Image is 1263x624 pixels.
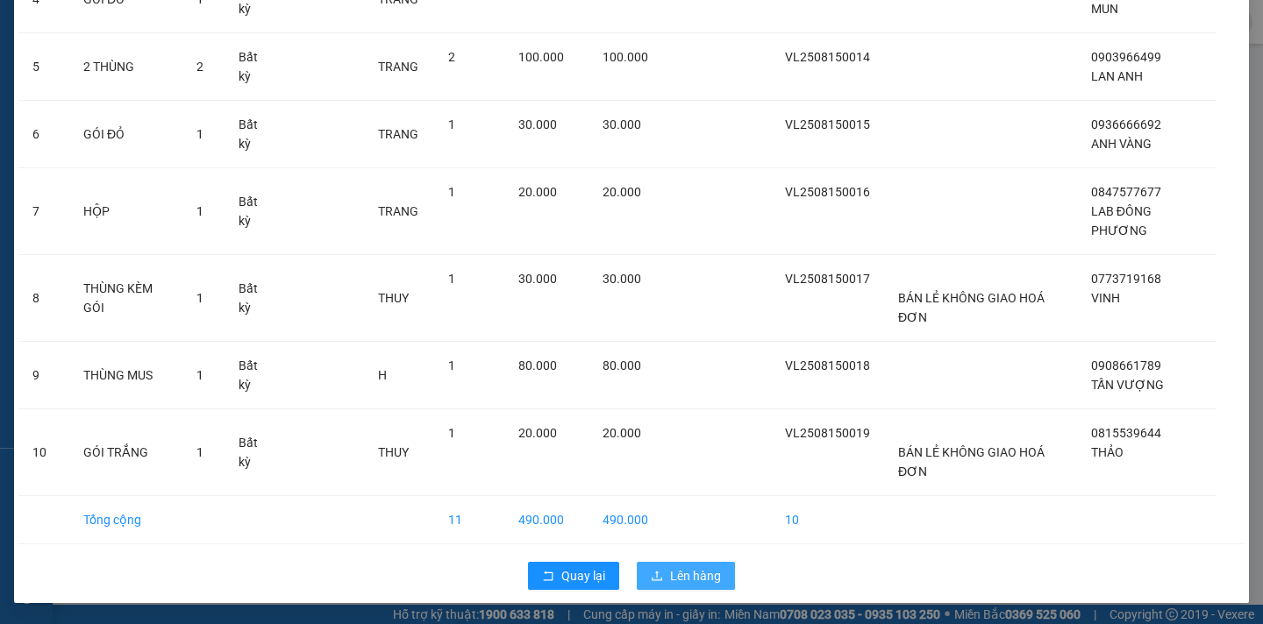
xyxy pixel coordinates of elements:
[1091,185,1161,199] span: 0847577677
[378,445,409,459] span: THUY
[670,566,721,585] span: Lên hàng
[1091,69,1143,83] span: LAN ANH
[603,426,641,440] span: 20.000
[196,368,203,382] span: 1
[542,570,554,584] span: rollback
[518,272,557,286] span: 30.000
[1091,378,1164,392] span: TẤN VƯỢNG
[1091,137,1152,151] span: ANH VÀNG
[603,50,648,64] span: 100.000
[785,272,870,286] span: VL2508150017
[518,426,557,440] span: 20.000
[150,57,413,82] div: 0946228208
[69,255,182,342] td: THÙNG KÈM GÓI
[15,17,42,35] span: Gửi:
[785,50,870,64] span: VL2508150014
[771,496,884,544] td: 10
[518,117,557,131] span: 30.000
[225,409,285,496] td: Bất kỳ
[69,342,182,409] td: THÙNG MUS
[589,496,662,544] td: 490.000
[150,91,174,110] span: TC:
[1091,272,1161,286] span: 0773719168
[69,33,182,101] td: 2 THÙNG
[15,15,138,36] div: Vĩnh Long
[225,342,285,409] td: Bất kỳ
[18,168,69,255] td: 7
[196,127,203,141] span: 1
[651,570,663,584] span: upload
[1091,204,1152,238] span: LAB ĐÔNG PHƯƠNG
[18,409,69,496] td: 10
[18,342,69,409] td: 9
[225,255,285,342] td: Bất kỳ
[1091,50,1161,64] span: 0903966499
[448,117,455,131] span: 1
[448,272,455,286] span: 1
[1091,358,1161,372] span: 0908661789
[225,168,285,255] td: Bất kỳ
[196,60,203,74] span: 2
[448,50,455,64] span: 2
[785,358,870,372] span: VL2508150018
[69,409,182,496] td: GÓI TRẮNG
[1091,291,1120,305] span: VINH
[1091,117,1161,131] span: 0936666692
[1091,2,1118,16] span: MUN
[785,426,870,440] span: VL2508150019
[378,204,418,218] span: TRANG
[603,117,641,131] span: 30.000
[150,36,413,57] div: A TUẤN
[18,33,69,101] td: 5
[518,185,557,199] span: 20.000
[18,255,69,342] td: 8
[378,60,418,74] span: TRANG
[528,562,619,590] button: rollbackQuay lại
[1091,445,1124,459] span: THẢO
[225,33,285,101] td: Bất kỳ
[448,185,455,199] span: 1
[15,36,138,57] div: PHỤNG CÁ
[196,291,203,305] span: 1
[448,426,455,440] span: 1
[603,272,641,286] span: 30.000
[69,496,182,544] td: Tổng cộng
[18,101,69,168] td: 6
[378,127,418,141] span: TRANG
[196,204,203,218] span: 1
[637,562,735,590] button: uploadLên hàng
[785,117,870,131] span: VL2508150015
[518,50,564,64] span: 100.000
[150,17,192,35] span: Nhận:
[603,358,641,372] span: 80.000
[898,291,1045,324] span: BÁN LẺ KHÔNG GIAO HOÁ ĐƠN
[603,185,641,199] span: 20.000
[69,168,182,255] td: HỘP
[448,358,455,372] span: 1
[378,368,387,382] span: H
[15,57,138,82] div: 0766919919
[504,496,589,544] td: 490.000
[434,496,504,544] td: 11
[69,101,182,168] td: GÓI ĐỎ
[518,358,557,372] span: 80.000
[561,566,605,585] span: Quay lại
[785,185,870,199] span: VL2508150016
[225,101,285,168] td: Bất kỳ
[150,15,413,36] div: TP. [PERSON_NAME]
[898,445,1045,479] span: BÁN LẺ KHÔNG GIAO HOÁ ĐƠN
[1091,426,1161,440] span: 0815539644
[196,445,203,459] span: 1
[378,291,409,305] span: THUY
